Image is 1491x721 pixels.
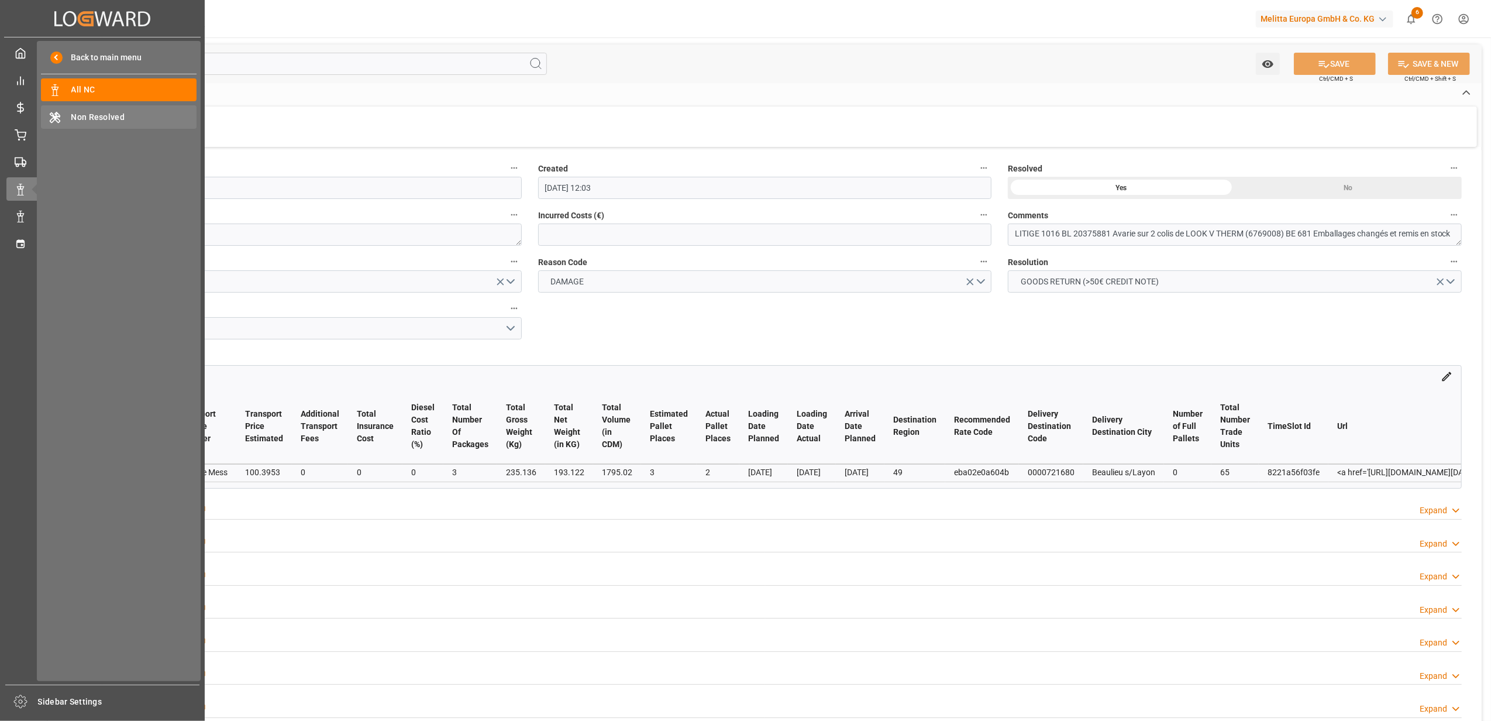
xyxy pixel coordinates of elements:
th: Total Gross Weight (Kg) [497,389,545,464]
div: 65 [1220,465,1250,479]
span: Back to main menu [63,51,142,64]
div: 3 [452,465,488,479]
th: Recommended Rate Code [945,389,1019,464]
div: 49 [893,465,936,479]
th: Additional Transport Fees [292,389,348,464]
span: GOODS RETURN (>50€ CREDIT NOTE) [1015,276,1165,288]
button: open menu [68,317,522,339]
th: Destination Region [884,389,945,464]
div: 3 [650,465,688,479]
span: Ctrl/CMD + S [1319,74,1353,83]
span: Resolution [1008,256,1048,269]
button: Cost Ownership [507,301,522,316]
div: Beaulieu s/Layon [1092,465,1155,479]
th: Delivery Destination City [1083,389,1164,464]
div: Expand [1420,670,1447,682]
th: Actual Pallet Places [697,389,739,464]
button: open menu [1256,53,1280,75]
button: open menu [68,270,522,293]
th: Total Insurance Cost [348,389,402,464]
textarea: 1332aefbddb4 [68,224,522,246]
button: Responsible Party [507,254,522,269]
div: 0 [357,465,394,479]
span: DAMAGE [545,276,590,288]
button: Incurred Costs (€) [976,207,991,222]
button: open menu [538,270,992,293]
div: 2 [705,465,731,479]
a: Rate Management [6,96,198,119]
div: No [1235,177,1462,199]
th: Transport Price Estimated [236,389,292,464]
div: Expand [1420,571,1447,583]
div: [DATE] [748,465,779,479]
span: Sidebar Settings [38,696,200,708]
th: TimeSlot Id [1259,389,1328,464]
button: SAVE [1294,53,1376,75]
a: All NC [41,78,197,101]
span: 6 [1411,7,1423,19]
th: Total Number Of Packages [443,389,497,464]
div: 193.122 [554,465,584,479]
div: Expand [1420,504,1447,517]
a: My Cockpit [6,42,198,64]
th: Estimated Pallet Places [641,389,697,464]
button: Updated [507,160,522,176]
span: Non Resolved [71,111,197,123]
th: Number of Full Pallets [1164,389,1211,464]
button: Help Center [1424,6,1451,32]
div: 0 [411,465,435,479]
div: 100.3953 [245,465,283,479]
div: Expand [1420,538,1447,550]
span: Created [538,163,568,175]
th: Arrival Date Planned [836,389,884,464]
span: Resolved [1008,163,1042,175]
a: Order Management [6,123,198,146]
button: Reason Code [976,254,991,269]
div: [DATE] [797,465,827,479]
div: 1795.02 [602,465,632,479]
th: Total Number Trade Units [1211,389,1259,464]
span: Reason Code [538,256,587,269]
div: eba02e0a604b [954,465,1010,479]
div: Expand [1420,703,1447,715]
span: Comments [1008,210,1048,222]
div: Expand [1420,637,1447,649]
th: Total Volume (in CDM) [593,389,641,464]
button: Melitta Europa GmbH & Co. KG [1256,8,1398,30]
button: Transport ID Logward * [507,207,522,222]
div: 0000721680 [1028,465,1075,479]
textarea: LITIGE 1016 BL 20375881 Avarie sur 2 colis de LOOK V THERM (6769008) BE 681 Emballages changés et... [1008,224,1462,246]
div: Melitta Europa GmbH & Co. KG [1256,11,1393,28]
a: Data Management [6,205,198,228]
a: Non Resolved [41,105,197,128]
input: DD-MM-YYYY HH:MM [538,177,992,199]
span: Ctrl/CMD + Shift + S [1404,74,1456,83]
button: open menu [1008,270,1462,293]
span: Incurred Costs (€) [538,210,604,222]
a: Transport Management [6,150,198,173]
a: Control Tower [6,68,198,91]
div: Expand [1420,604,1447,616]
button: show 6 new notifications [1398,6,1424,32]
button: Created [976,160,991,176]
button: SAVE & NEW [1388,53,1470,75]
th: Delivery Destination Code [1019,389,1083,464]
button: Resolution [1447,254,1462,269]
div: Yes [1008,177,1235,199]
button: Resolved [1447,160,1462,176]
div: [DATE] [845,465,876,479]
th: Diesel Cost Ratio (%) [402,389,443,464]
input: DD-MM-YYYY HH:MM [68,177,522,199]
th: Loading Date Actual [788,389,836,464]
div: 0 [301,465,339,479]
a: Timeslot Management [6,232,198,255]
button: Comments [1447,207,1462,222]
th: Loading Date Planned [739,389,788,464]
div: 0 [1173,465,1203,479]
span: All NC [71,84,197,96]
div: 235.136 [506,465,536,479]
div: 8221a56f03fe [1268,465,1320,479]
input: Search Fields [54,53,547,75]
th: Total Net Weight (in KG) [545,389,593,464]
